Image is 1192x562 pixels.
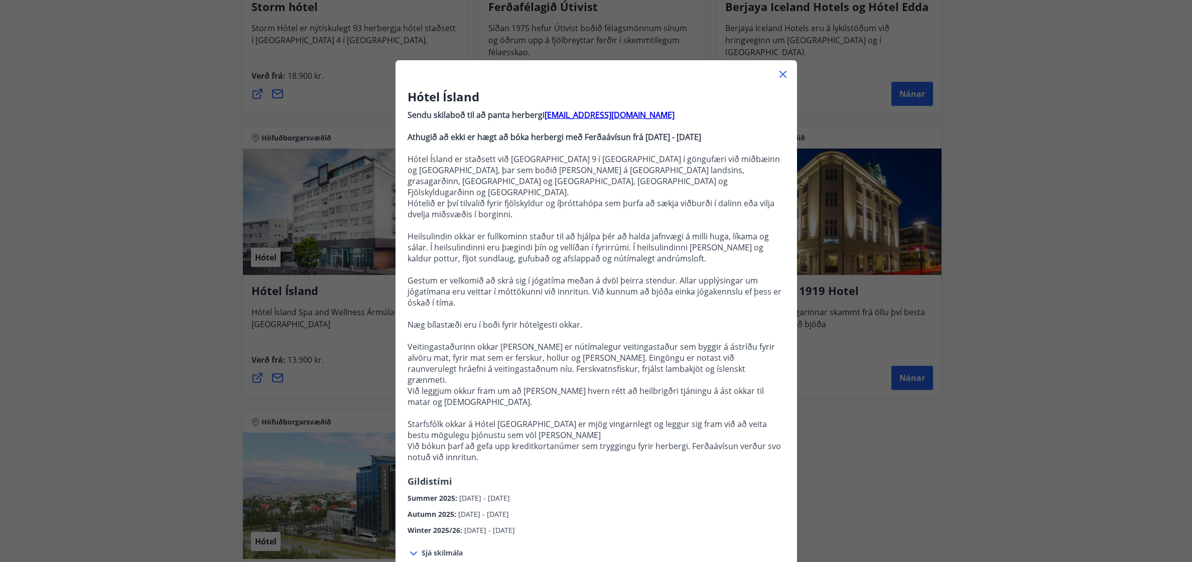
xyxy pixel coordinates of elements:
span: Autumn 2025 : [408,509,458,519]
p: Við leggjum okkur fram um að [PERSON_NAME] hvern rétt að heilbrigðri tjáningu á ást okkar til mat... [408,385,785,407]
span: Gildistími [408,475,452,487]
p: Hótel Ísland er staðsett við [GEOGRAPHIC_DATA] 9 í [GEOGRAPHIC_DATA] í göngufæri við miðbæinn og ... [408,154,785,198]
span: Summer 2025 : [408,493,459,503]
span: [DATE] - [DATE] [459,493,510,503]
span: Sjá skilmála [422,548,463,558]
span: [DATE] - [DATE] [464,525,515,535]
a: [EMAIL_ADDRESS][DOMAIN_NAME] [545,109,675,120]
span: [DATE] - [DATE] [458,509,509,519]
span: Winter 2025/26 : [408,525,464,535]
strong: Athugið að ekki er hægt að bóka herbergi með Ferðaávísun frá [DATE] - [DATE] [408,131,701,143]
strong: Sendu skilaboð til að panta herbergi [408,109,545,120]
p: Starfsfólk okkar á Hótel [GEOGRAPHIC_DATA] er mjög vingarnlegt og leggur sig fram við að veita be... [408,418,785,441]
p: Veitingastaðurinn okkar [PERSON_NAME] er nútímalegur veitingastaður sem byggir á ástríðu fyrir al... [408,341,785,385]
h3: Hótel Ísland [408,88,785,105]
p: Hótelið er því tilvalið fyrir fjölskyldur og íþróttahópa sem þurfa að sækja viðburði í dalinn eða... [408,198,785,220]
p: Við bókun þarf að gefa upp kreditkortanúmer sem tryggingu fyrir herbergi. Ferðaávísun verður svo ... [408,441,785,463]
p: Gestum er velkomið að skrá sig í jógatíma meðan á dvöl þeirra stendur. Allar upplýsingar um jógat... [408,275,785,308]
p: Heilsulindin okkar er fullkominn staður til að hjálpa þér að halda jafnvægi á milli huga, líkama ... [408,231,785,264]
p: Næg bílastæði eru í boði fyrir hótelgesti okkar. [408,319,785,330]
